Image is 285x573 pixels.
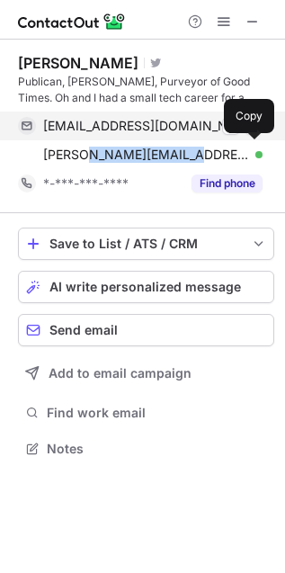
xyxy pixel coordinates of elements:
[18,11,126,32] img: ContactOut v5.3.10
[47,441,267,457] span: Notes
[18,314,274,346] button: Send email
[18,228,274,260] button: save-profile-one-click
[191,175,263,192] button: Reveal Button
[18,271,274,303] button: AI write personalized message
[49,280,241,294] span: AI write personalized message
[18,54,138,72] div: [PERSON_NAME]
[43,118,249,134] span: [EMAIL_ADDRESS][DOMAIN_NAME]
[43,147,249,163] span: [PERSON_NAME][EMAIL_ADDRESS][DOMAIN_NAME]
[49,323,118,337] span: Send email
[18,400,274,425] button: Find work email
[49,237,243,251] div: Save to List / ATS / CRM
[49,366,191,381] span: Add to email campaign
[47,405,267,421] span: Find work email
[18,74,274,106] div: Publican, [PERSON_NAME], Purveyor of Good Times. Oh and I had a small tech career for a while.
[18,357,274,389] button: Add to email campaign
[18,436,274,461] button: Notes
